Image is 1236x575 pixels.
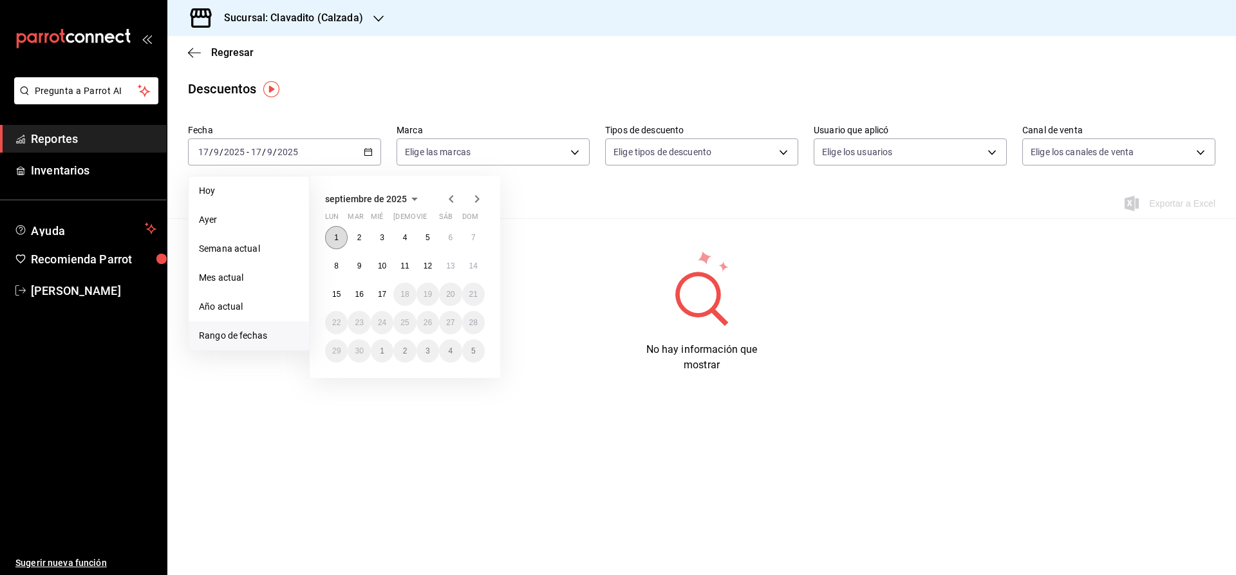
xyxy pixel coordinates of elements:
button: 3 de septiembre de 2025 [371,226,393,249]
abbr: 26 de septiembre de 2025 [424,318,432,327]
button: 5 de octubre de 2025 [462,339,485,363]
abbr: 23 de septiembre de 2025 [355,318,363,327]
span: Hoy [199,184,299,198]
abbr: 25 de septiembre de 2025 [400,318,409,327]
button: 14 de septiembre de 2025 [462,254,485,278]
abbr: 13 de septiembre de 2025 [446,261,454,270]
span: Elige los usuarios [822,146,892,158]
abbr: 8 de septiembre de 2025 [334,261,339,270]
label: Marca [397,126,590,135]
abbr: lunes [325,212,339,226]
abbr: 16 de septiembre de 2025 [355,290,363,299]
abbr: 14 de septiembre de 2025 [469,261,478,270]
span: Ayuda [31,221,140,236]
span: Elige tipos de descuento [613,146,711,158]
input: -- [267,147,273,157]
abbr: 27 de septiembre de 2025 [446,318,454,327]
button: 12 de septiembre de 2025 [417,254,439,278]
button: 20 de septiembre de 2025 [439,283,462,306]
button: 29 de septiembre de 2025 [325,339,348,363]
label: Usuario que aplicó [814,126,1007,135]
input: -- [213,147,220,157]
abbr: 24 de septiembre de 2025 [378,318,386,327]
span: Recomienda Parrot [31,250,156,268]
abbr: 1 de septiembre de 2025 [334,233,339,242]
button: 8 de septiembre de 2025 [325,254,348,278]
button: 6 de septiembre de 2025 [439,226,462,249]
span: Pregunta a Parrot AI [35,84,138,98]
input: ---- [223,147,245,157]
abbr: 30 de septiembre de 2025 [355,346,363,355]
button: 30 de septiembre de 2025 [348,339,370,363]
button: 22 de septiembre de 2025 [325,311,348,334]
span: Año actual [199,300,299,314]
span: Elige los canales de venta [1031,146,1134,158]
label: Canal de venta [1022,126,1215,135]
span: Mes actual [199,271,299,285]
span: Semana actual [199,242,299,256]
button: 3 de octubre de 2025 [417,339,439,363]
button: 7 de septiembre de 2025 [462,226,485,249]
button: 17 de septiembre de 2025 [371,283,393,306]
button: 2 de septiembre de 2025 [348,226,370,249]
span: Reportes [31,130,156,147]
label: Tipos de descuento [605,126,798,135]
button: Pregunta a Parrot AI [14,77,158,104]
span: - [247,147,249,157]
abbr: 5 de octubre de 2025 [471,346,476,355]
span: Inventarios [31,162,156,179]
abbr: 7 de septiembre de 2025 [471,233,476,242]
abbr: 17 de septiembre de 2025 [378,290,386,299]
abbr: 1 de octubre de 2025 [380,346,384,355]
abbr: 18 de septiembre de 2025 [400,290,409,299]
input: ---- [277,147,299,157]
button: open_drawer_menu [142,33,152,44]
span: Regresar [211,46,254,59]
label: Fecha [188,126,381,135]
button: 10 de septiembre de 2025 [371,254,393,278]
button: 28 de septiembre de 2025 [462,311,485,334]
button: 26 de septiembre de 2025 [417,311,439,334]
abbr: 9 de septiembre de 2025 [357,261,362,270]
abbr: 29 de septiembre de 2025 [332,346,341,355]
button: Regresar [188,46,254,59]
span: Rango de fechas [199,329,299,343]
button: 4 de septiembre de 2025 [393,226,416,249]
span: septiembre de 2025 [325,194,407,204]
button: 1 de octubre de 2025 [371,339,393,363]
span: Elige las marcas [405,146,471,158]
img: Tooltip marker [263,81,279,97]
button: 2 de octubre de 2025 [393,339,416,363]
button: 16 de septiembre de 2025 [348,283,370,306]
abbr: 10 de septiembre de 2025 [378,261,386,270]
abbr: viernes [417,212,427,226]
abbr: martes [348,212,363,226]
abbr: 11 de septiembre de 2025 [400,261,409,270]
abbr: 15 de septiembre de 2025 [332,290,341,299]
abbr: sábado [439,212,453,226]
span: / [209,147,213,157]
button: 18 de septiembre de 2025 [393,283,416,306]
abbr: jueves [393,212,469,226]
abbr: 3 de septiembre de 2025 [380,233,384,242]
button: 5 de septiembre de 2025 [417,226,439,249]
abbr: 5 de septiembre de 2025 [426,233,430,242]
button: 24 de septiembre de 2025 [371,311,393,334]
button: 15 de septiembre de 2025 [325,283,348,306]
abbr: 4 de septiembre de 2025 [403,233,407,242]
button: 27 de septiembre de 2025 [439,311,462,334]
button: 25 de septiembre de 2025 [393,311,416,334]
abbr: 20 de septiembre de 2025 [446,290,454,299]
abbr: 4 de octubre de 2025 [448,346,453,355]
abbr: 19 de septiembre de 2025 [424,290,432,299]
span: Ayer [199,213,299,227]
span: No hay información que mostrar [646,343,758,371]
div: Descuentos [188,79,256,99]
span: / [262,147,266,157]
span: [PERSON_NAME] [31,282,156,299]
abbr: 28 de septiembre de 2025 [469,318,478,327]
abbr: miércoles [371,212,383,226]
button: 21 de septiembre de 2025 [462,283,485,306]
abbr: 12 de septiembre de 2025 [424,261,432,270]
button: 19 de septiembre de 2025 [417,283,439,306]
